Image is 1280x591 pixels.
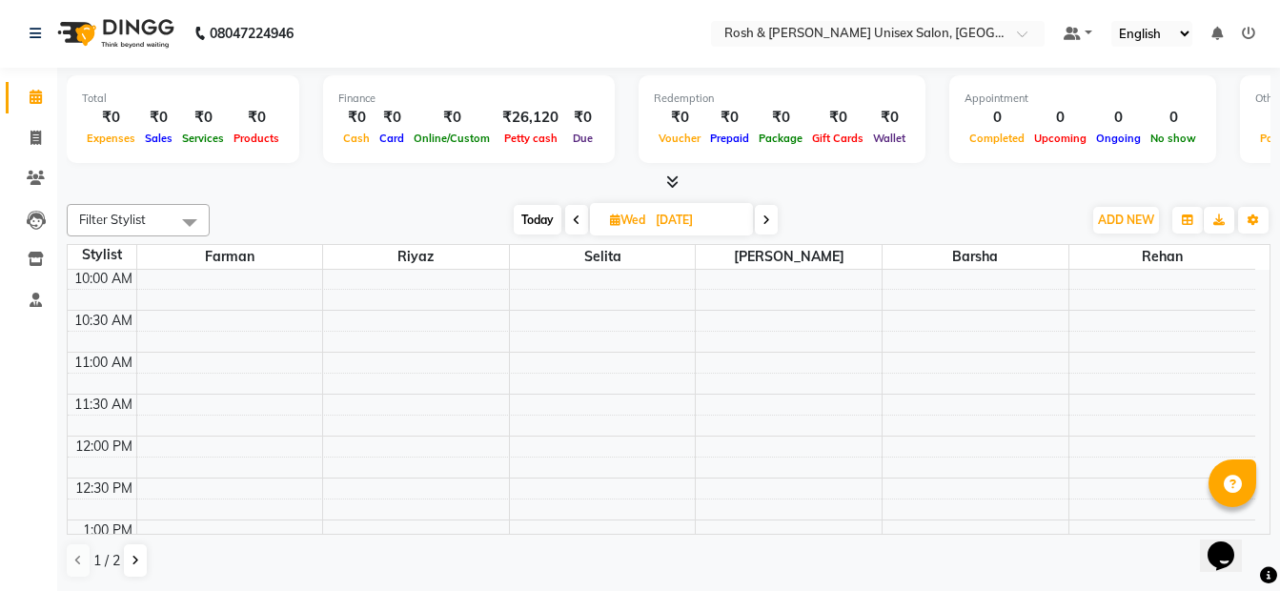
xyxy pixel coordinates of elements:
[71,395,136,415] div: 11:30 AM
[807,107,868,129] div: ₹0
[71,269,136,289] div: 10:00 AM
[375,107,409,129] div: ₹0
[965,91,1201,107] div: Appointment
[177,132,229,145] span: Services
[409,107,495,129] div: ₹0
[375,132,409,145] span: Card
[137,245,323,269] span: Farman
[1146,107,1201,129] div: 0
[79,520,136,540] div: 1:00 PM
[229,132,284,145] span: Products
[754,107,807,129] div: ₹0
[566,107,599,129] div: ₹0
[1098,213,1154,227] span: ADD NEW
[338,91,599,107] div: Finance
[754,132,807,145] span: Package
[229,107,284,129] div: ₹0
[71,353,136,373] div: 11:00 AM
[71,479,136,499] div: 12:30 PM
[705,132,754,145] span: Prepaid
[696,245,882,269] span: [PERSON_NAME]
[338,132,375,145] span: Cash
[1029,132,1091,145] span: Upcoming
[140,132,177,145] span: Sales
[323,245,509,269] span: Riyaz
[68,245,136,265] div: Stylist
[705,107,754,129] div: ₹0
[1091,132,1146,145] span: Ongoing
[965,107,1029,129] div: 0
[1146,132,1201,145] span: No show
[71,311,136,331] div: 10:30 AM
[210,7,294,60] b: 08047224946
[654,107,705,129] div: ₹0
[568,132,598,145] span: Due
[495,107,566,129] div: ₹26,120
[49,7,179,60] img: logo
[1200,515,1261,572] iframe: chat widget
[650,206,745,234] input: 2025-09-03
[499,132,562,145] span: Petty cash
[93,551,120,571] span: 1 / 2
[409,132,495,145] span: Online/Custom
[71,437,136,457] div: 12:00 PM
[510,245,696,269] span: Selita
[1029,107,1091,129] div: 0
[605,213,650,227] span: Wed
[868,132,910,145] span: Wallet
[654,132,705,145] span: Voucher
[868,107,910,129] div: ₹0
[82,91,284,107] div: Total
[1093,207,1159,234] button: ADD NEW
[514,205,561,234] span: Today
[82,107,140,129] div: ₹0
[883,245,1068,269] span: Barsha
[654,91,910,107] div: Redemption
[177,107,229,129] div: ₹0
[1091,107,1146,129] div: 0
[140,107,177,129] div: ₹0
[338,107,375,129] div: ₹0
[82,132,140,145] span: Expenses
[79,212,146,227] span: Filter Stylist
[807,132,868,145] span: Gift Cards
[1069,245,1255,269] span: Rehan
[965,132,1029,145] span: Completed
